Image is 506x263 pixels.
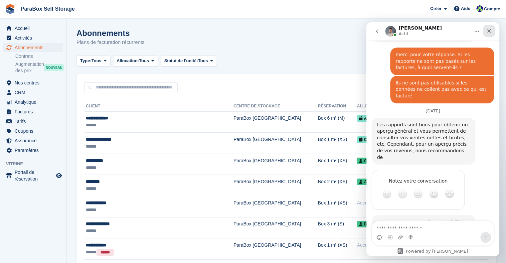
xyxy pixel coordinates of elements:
[484,6,500,12] span: Compte
[18,3,78,14] a: ParaBox Self Storage
[234,111,318,133] td: ParaBox [GEOGRAPHIC_DATA]
[15,107,55,116] span: Factures
[80,58,91,64] span: Type:
[461,5,470,12] span: Aide
[15,126,55,136] span: Coupons
[357,242,389,249] div: Aucun
[3,78,63,87] a: menu
[113,56,158,66] button: Allocation: Tous
[3,97,63,107] a: menu
[139,58,149,64] span: Tous
[234,133,318,154] td: ParaBox [GEOGRAPHIC_DATA]
[3,88,63,97] a: menu
[21,212,26,218] button: Sélectionneur de fichier gif
[366,22,499,256] iframe: Intercom live chat
[357,136,373,143] span: C68
[15,53,63,60] a: Contrats
[318,111,357,133] td: Box 6 m² (M)
[114,210,125,220] button: Envoyer un message…
[198,58,208,64] span: Tous
[15,33,55,43] span: Activités
[318,238,357,260] td: Box 1 m² (XS)
[476,5,483,12] img: Tess Bédat
[430,5,441,12] span: Créer
[77,39,144,46] p: Plans de facturation récurrents
[357,199,389,206] div: Aucun
[84,101,234,112] th: Client
[77,29,144,38] h1: Abonnements
[15,97,55,107] span: Analytique
[357,221,373,227] span: B51
[15,43,55,52] span: Abonnements
[234,217,318,238] td: ParaBox [GEOGRAPHIC_DATA]
[164,58,198,64] span: Statut de l'unité:
[15,88,55,97] span: CRM
[15,146,55,155] span: Paramètres
[5,193,128,258] div: Bradley dit…
[5,4,15,14] img: stora-icon-8386f47178a22dfd0bd8f6a31ec36ba5ce8667c1dd55bd0f319d3a0aa187defe.svg
[15,169,55,182] span: Portail de réservation
[3,136,63,145] a: menu
[318,101,357,112] th: Réservation
[15,136,55,145] span: Assurance
[77,56,110,66] button: Type: Tous
[32,212,37,218] button: Télécharger la pièce jointe
[357,179,373,185] span: A40
[234,175,318,196] td: ParaBox [GEOGRAPHIC_DATA]
[3,43,63,52] a: menu
[318,133,357,154] td: Box 1 m² (XS)
[357,115,373,122] span: A05
[234,154,318,175] td: ParaBox [GEOGRAPHIC_DATA]
[11,197,104,210] div: nous vous recommandons de vérifier vos factures.
[44,64,64,71] div: NOUVEAU
[3,146,63,155] a: menu
[357,158,373,164] span: C67
[117,58,139,64] span: Allocation:
[357,101,389,112] th: Allocation
[318,196,357,217] td: Box 1 m² (XS)
[234,196,318,217] td: ParaBox [GEOGRAPHIC_DATA]
[15,61,44,74] span: Augmentation des prix
[3,117,63,126] a: menu
[3,126,63,136] a: menu
[3,24,63,33] a: menu
[161,56,217,66] button: Statut de l'unité: Tous
[318,217,357,238] td: Box 3 m² (S)
[42,212,48,218] button: Start recording
[3,33,63,43] a: menu
[6,198,127,210] textarea: Envoyer un message...
[10,212,16,218] button: Sélectionneur d’emoji
[91,58,101,64] span: Tous
[6,161,66,167] span: Vitrine
[15,24,55,33] span: Accueil
[15,61,63,74] a: Augmentation des prix NOUVEAU
[318,154,357,175] td: Box 1 m² (XS)
[3,169,63,182] a: menu
[234,101,318,112] th: Centre de stockage
[234,238,318,260] td: ParaBox [GEOGRAPHIC_DATA]
[15,78,55,87] span: Nos centres
[318,175,357,196] td: Box 2 m² (XS)
[55,172,63,180] a: Boutique d'aperçu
